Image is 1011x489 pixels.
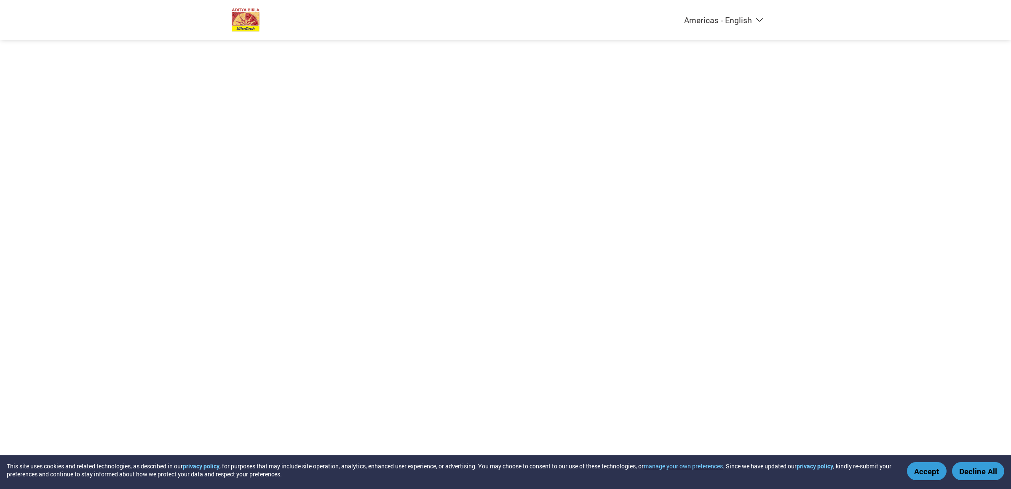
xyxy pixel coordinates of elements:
a: privacy policy [183,462,219,470]
img: UltraTech [232,8,259,32]
div: This site uses cookies and related technologies, as described in our , for purposes that may incl... [7,462,895,478]
button: Decline All [952,462,1004,480]
button: Accept [907,462,947,480]
a: privacy policy [797,462,833,470]
button: manage your own preferences [644,462,723,470]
